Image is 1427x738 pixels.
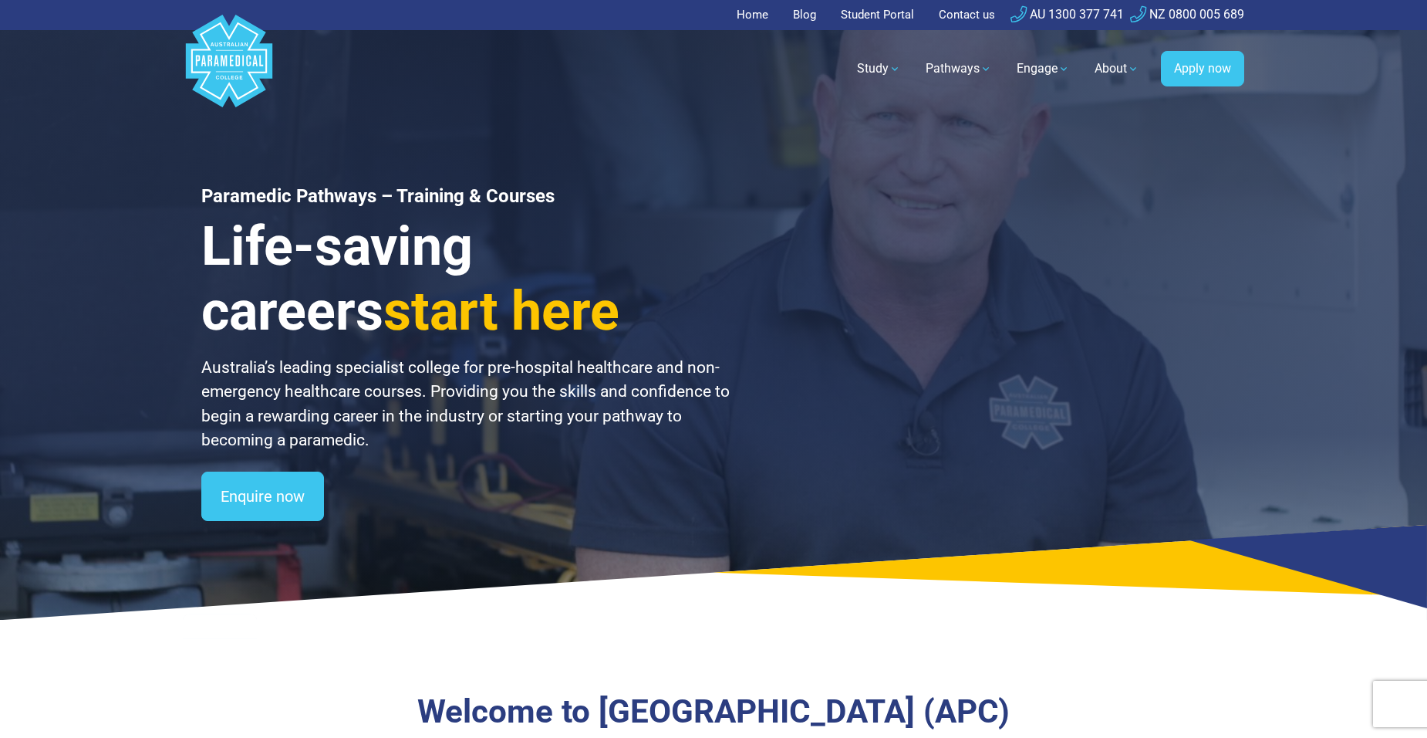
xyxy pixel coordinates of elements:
a: Study [848,47,910,90]
a: AU 1300 377 741 [1010,7,1124,22]
h3: Life-saving careers [201,214,732,344]
a: Australian Paramedical College [183,30,275,108]
a: About [1085,47,1149,90]
a: Engage [1007,47,1079,90]
a: NZ 0800 005 689 [1130,7,1244,22]
a: Enquire now [201,472,324,521]
h1: Paramedic Pathways – Training & Courses [201,185,732,208]
h3: Welcome to [GEOGRAPHIC_DATA] (APC) [270,692,1156,732]
a: Apply now [1161,51,1244,86]
p: Australia’s leading specialist college for pre-hospital healthcare and non-emergency healthcare c... [201,356,732,453]
a: Pathways [916,47,1001,90]
span: start here [383,279,619,343]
